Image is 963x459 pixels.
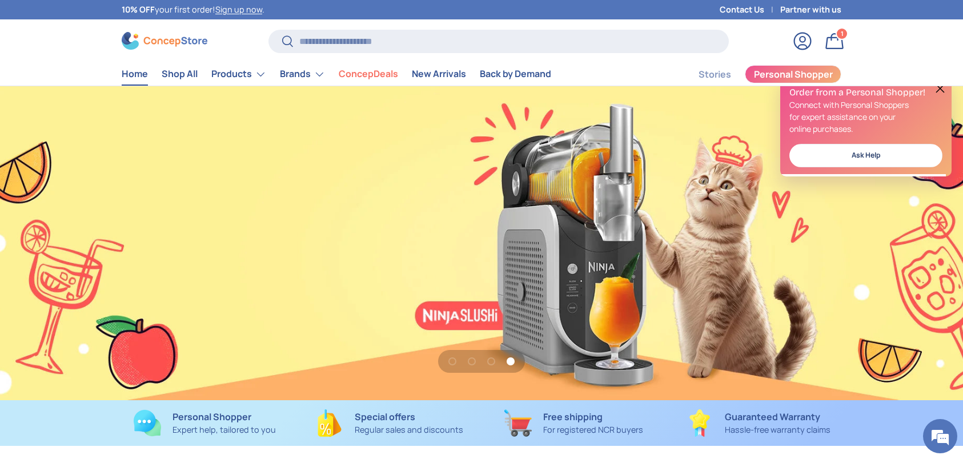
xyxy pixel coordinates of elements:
[280,63,325,86] a: Brands
[204,63,273,86] summary: Products
[355,424,463,436] p: Regular sales and discounts
[480,63,551,85] a: Back by Demand
[543,424,643,436] p: For registered NCR buyers
[780,3,841,16] a: Partner with us
[339,63,398,85] a: ConcepDeals
[122,4,155,15] strong: 10% OFF
[122,63,148,85] a: Home
[306,409,472,437] a: Special offers Regular sales and discounts
[789,144,942,167] a: Ask Help
[412,63,466,85] a: New Arrivals
[699,63,731,86] a: Stories
[215,4,262,15] a: Sign up now
[789,99,942,135] p: Connect with Personal Shoppers for expert assistance on your online purchases.
[754,70,833,79] span: Personal Shopper
[122,409,288,437] a: Personal Shopper Expert help, tailored to you
[671,63,841,86] nav: Secondary
[355,410,415,423] strong: Special offers
[841,29,844,38] span: 1
[122,3,264,16] p: your first order! .
[745,65,841,83] a: Personal Shopper
[273,63,332,86] summary: Brands
[675,409,841,437] a: Guaranteed Warranty Hassle-free warranty claims
[172,424,276,436] p: Expert help, tailored to you
[211,63,266,86] a: Products
[122,63,551,86] nav: Primary
[720,3,780,16] a: Contact Us
[725,424,830,436] p: Hassle-free warranty claims
[789,86,942,99] h2: Order from a Personal Shopper!
[162,63,198,85] a: Shop All
[122,32,207,50] img: ConcepStore
[543,410,603,423] strong: Free shipping
[491,409,657,437] a: Free shipping For registered NCR buyers
[725,410,820,423] strong: Guaranteed Warranty
[172,410,251,423] strong: Personal Shopper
